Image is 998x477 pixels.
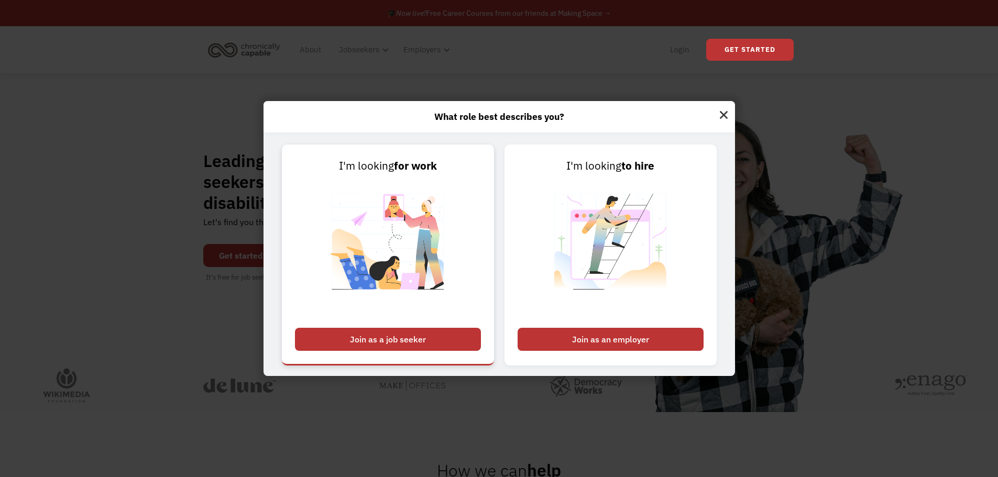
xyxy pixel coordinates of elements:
[339,43,379,56] div: Jobseekers
[205,38,288,61] a: home
[505,145,717,365] a: I'm lookingto hireJoin as an employer
[434,110,564,123] strong: What role best describes you?
[394,159,437,173] strong: for work
[403,43,441,56] div: Employers
[333,33,392,66] div: Jobseekers
[323,174,453,323] img: Chronically Capable Personalized Job Matching
[664,33,696,66] a: Login
[205,38,283,61] img: Chronically Capable logo
[295,328,481,351] div: Join as a job seeker
[397,33,453,66] div: Employers
[706,39,794,61] a: Get Started
[621,159,654,173] strong: to hire
[295,158,481,174] div: I'm looking
[518,158,704,174] div: I'm looking
[293,33,327,66] a: About
[518,328,704,351] div: Join as an employer
[282,145,494,365] a: I'm lookingfor workJoin as a job seeker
